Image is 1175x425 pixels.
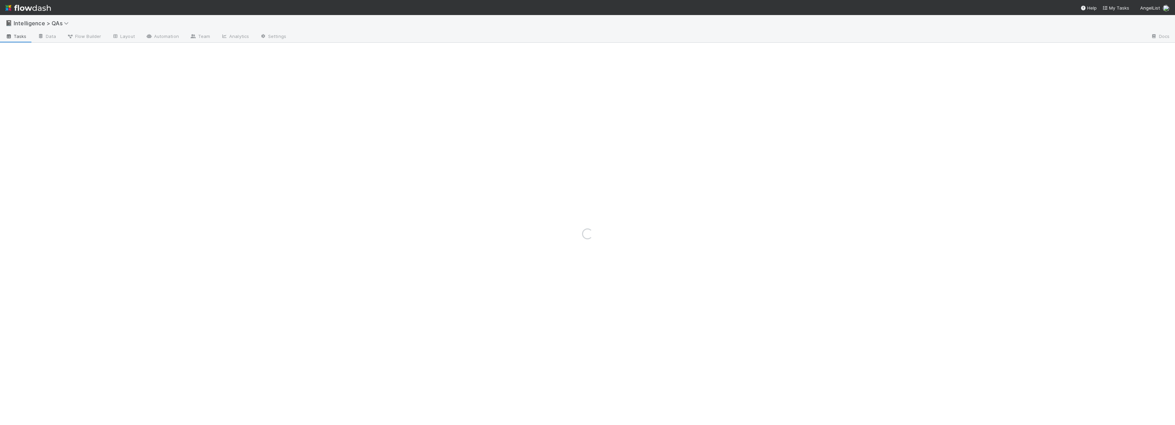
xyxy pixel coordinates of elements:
a: Flow Builder [61,31,107,42]
a: Data [32,31,61,42]
a: Analytics [216,31,254,42]
a: Docs [1145,31,1175,42]
a: Settings [254,31,292,42]
span: AngelList [1140,5,1160,11]
a: Layout [107,31,140,42]
span: Tasks [5,33,27,40]
span: My Tasks [1102,5,1129,11]
img: logo-inverted-e16ddd16eac7371096b0.svg [5,2,51,14]
img: avatar_aa7ab74a-187c-45c7-a773-642a19062ec3.png [1163,5,1170,12]
span: Flow Builder [67,33,101,40]
a: Automation [140,31,184,42]
a: My Tasks [1102,4,1129,11]
span: 📓 [5,20,12,26]
div: Help [1080,4,1097,11]
span: Intelligence > QAs [14,20,72,27]
a: Team [184,31,216,42]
